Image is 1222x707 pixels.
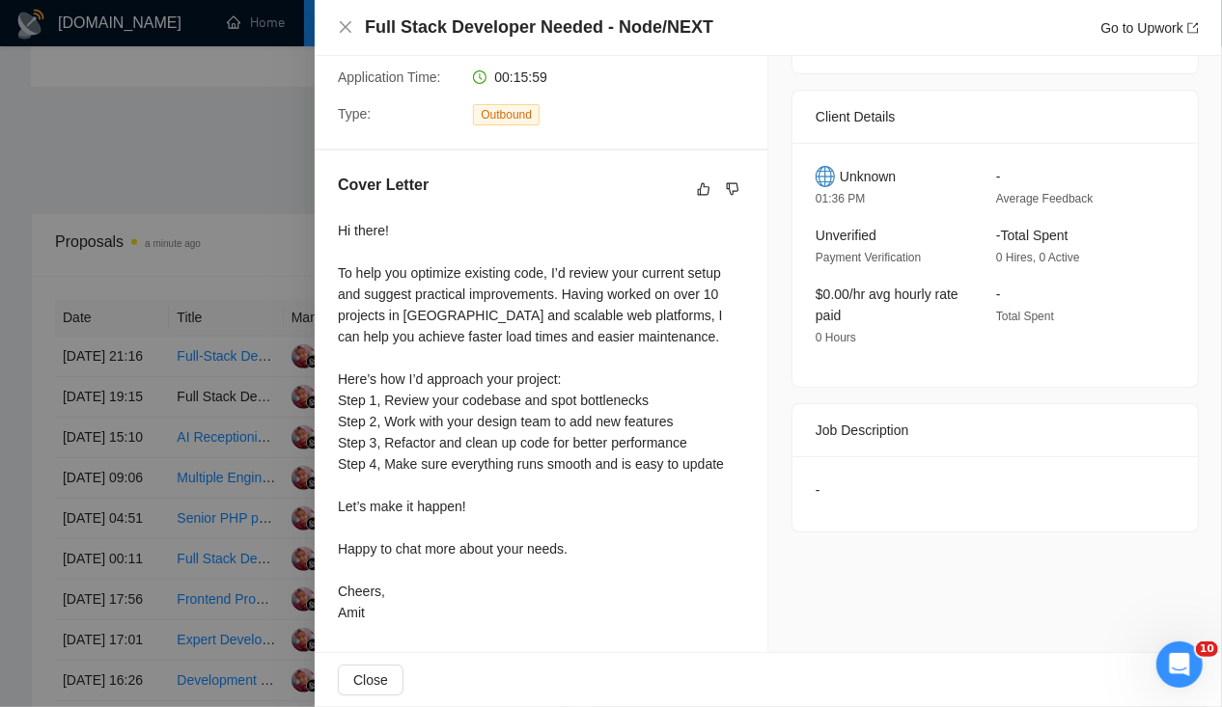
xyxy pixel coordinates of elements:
[996,228,1069,243] span: - Total Spent
[338,106,371,122] span: Type:
[996,310,1054,323] span: Total Spent
[816,404,1175,456] div: Job Description
[353,669,388,691] span: Close
[338,174,429,197] h5: Cover Letter
[494,69,547,85] span: 00:15:59
[840,166,896,187] span: Unknown
[996,192,1094,205] span: Average Feedback
[473,104,540,125] span: Outbound
[726,181,739,197] span: dislike
[697,181,710,197] span: like
[816,192,865,205] span: 01:36 PM
[338,665,403,695] button: Close
[816,91,1175,143] div: Client Details
[1156,641,1203,688] iframe: Intercom live chat
[816,228,876,243] span: Unverified
[1100,20,1199,36] a: Go to Upworkexport
[338,69,441,85] span: Application Time:
[816,166,835,187] img: 🌐
[996,286,1001,302] span: -
[816,251,921,264] span: Payment Verification
[721,177,744,201] button: dislike
[816,331,856,344] span: 0 Hours
[996,169,1001,184] span: -
[338,220,744,623] div: Hi there! To help you optimize existing code, I’d review your current setup and suggest practical...
[473,70,486,84] span: clock-circle
[816,479,1175,501] div: -
[1196,641,1218,657] span: 10
[1187,22,1199,34] span: export
[338,19,353,36] button: Close
[692,177,715,201] button: like
[338,19,353,35] span: close
[816,286,958,323] span: $0.00/hr avg hourly rate paid
[365,15,713,40] h4: Full Stack Developer Needed - Node/NEXT
[996,251,1080,264] span: 0 Hires, 0 Active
